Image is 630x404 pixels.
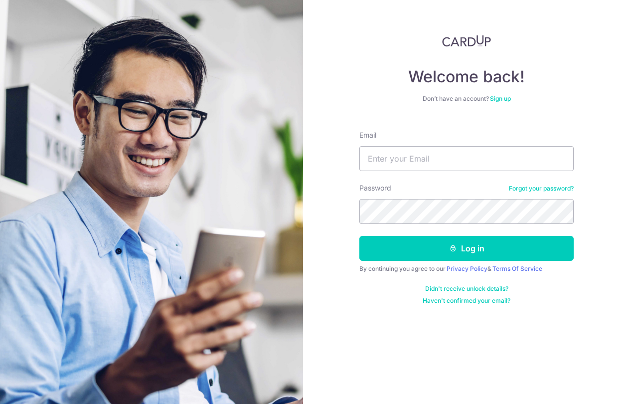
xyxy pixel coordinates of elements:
a: Forgot your password? [509,185,574,193]
a: Terms Of Service [492,265,542,272]
label: Password [359,183,391,193]
div: Don’t have an account? [359,95,574,103]
input: Enter your Email [359,146,574,171]
a: Didn't receive unlock details? [425,285,508,293]
a: Sign up [490,95,511,102]
img: CardUp Logo [442,35,491,47]
a: Haven't confirmed your email? [423,297,510,305]
div: By continuing you agree to our & [359,265,574,273]
h4: Welcome back! [359,67,574,87]
label: Email [359,130,376,140]
button: Log in [359,236,574,261]
a: Privacy Policy [447,265,487,272]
